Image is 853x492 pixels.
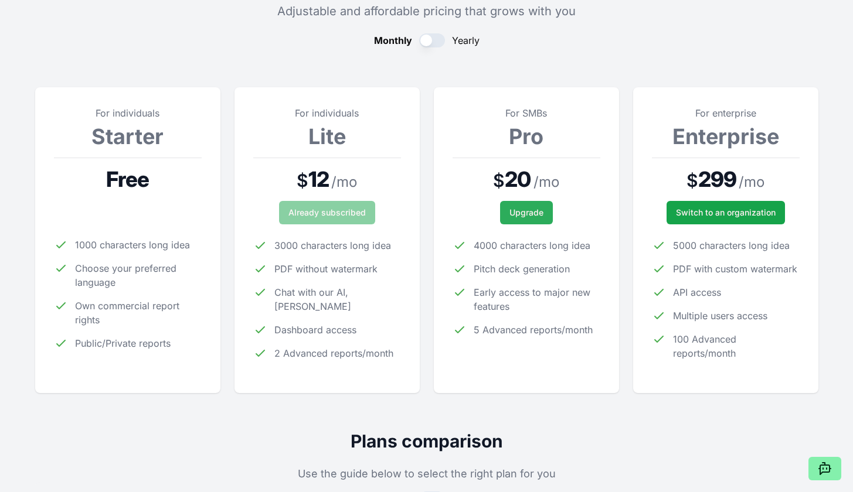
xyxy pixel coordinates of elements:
span: / mo [331,173,357,192]
span: Pitch deck generation [474,262,570,276]
p: For SMBs [453,106,600,120]
span: 5 Advanced reports/month [474,323,593,337]
span: 4000 characters long idea [474,238,590,252]
span: Multiple users access [673,309,767,323]
h3: Lite [253,125,401,148]
p: For individuals [253,106,401,120]
span: PDF without watermark [274,262,378,276]
span: Dashboard access [274,323,356,337]
span: / mo [533,173,559,192]
a: Switch to an organization [667,201,785,224]
span: Public/Private reports [75,336,171,350]
span: 299 [698,168,736,191]
p: For enterprise [652,106,800,120]
span: $ [297,170,308,191]
span: Free [106,168,149,191]
span: Monthly [374,33,412,47]
span: Chat with our AI, [PERSON_NAME] [274,285,401,313]
span: Own commercial report rights [75,299,202,327]
span: 20 [505,168,531,191]
h3: Enterprise [652,125,800,148]
span: PDF with custom watermark [673,262,797,276]
span: 100 Advanced reports/month [673,332,800,360]
h3: Pro [453,125,600,148]
span: Yearly [452,33,480,47]
h3: Starter [54,125,202,148]
p: Use the guide below to select the right plan for you [35,466,818,482]
span: $ [687,170,698,191]
p: For individuals [54,106,202,120]
span: Early access to major new features [474,285,600,313]
span: 12 [308,168,329,191]
span: API access [673,285,721,299]
span: $ [493,170,505,191]
p: Adjustable and affordable pricing that grows with you [35,3,818,19]
span: Choose your preferred language [75,261,202,289]
span: 2 Advanced reports/month [274,346,393,360]
h2: Plans comparison [35,430,818,452]
span: 1000 characters long idea [75,238,190,252]
span: / mo [739,173,764,192]
button: Upgrade [500,201,553,224]
span: 5000 characters long idea [673,238,790,252]
span: 3000 characters long idea [274,238,391,252]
